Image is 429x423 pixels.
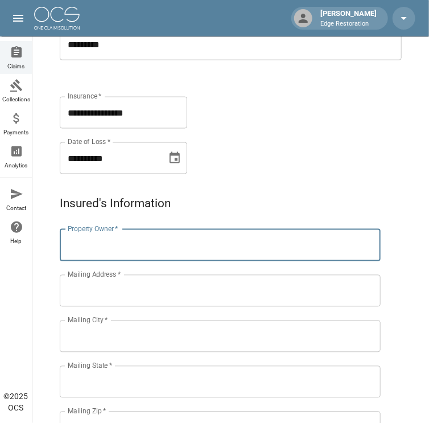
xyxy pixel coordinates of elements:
button: open drawer [7,7,30,30]
span: Collections [2,97,30,102]
label: Insurance [68,92,101,101]
span: Analytics [5,163,28,169]
label: Date of Loss [68,137,110,147]
button: Choose date, selected date is Sep 15, 2025 [163,147,186,170]
label: Mailing Zip [68,406,106,416]
label: Mailing Address [68,270,121,280]
label: Mailing City [68,315,108,325]
div: © 2025 OCS [4,391,28,413]
div: [PERSON_NAME] [316,8,381,28]
span: Claims [8,64,25,69]
label: Mailing State [68,361,112,371]
p: Edge Restoration [320,19,377,29]
label: Property Owner [68,224,118,234]
span: Payments [4,130,29,135]
img: ocs-logo-white-transparent.png [34,7,80,30]
span: Contact [6,206,26,211]
span: Help [11,239,22,244]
